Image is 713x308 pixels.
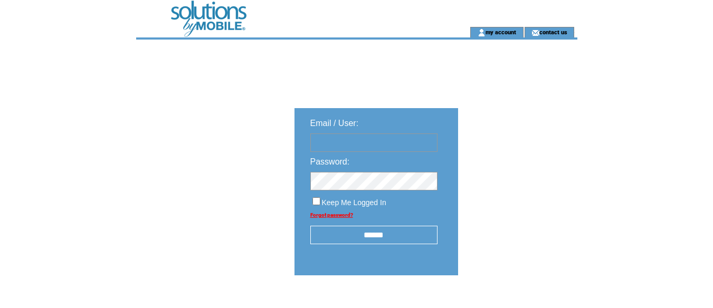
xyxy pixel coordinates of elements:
a: Forgot password? [310,212,353,218]
img: account_icon.gif;jsessionid=58B3A27DCCE620852C1113DCF85CE250 [478,28,486,37]
span: Email / User: [310,119,359,128]
span: Keep Me Logged In [322,198,386,207]
a: my account [486,28,516,35]
span: Password: [310,157,350,166]
a: contact us [539,28,567,35]
img: contact_us_icon.gif;jsessionid=58B3A27DCCE620852C1113DCF85CE250 [531,28,539,37]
